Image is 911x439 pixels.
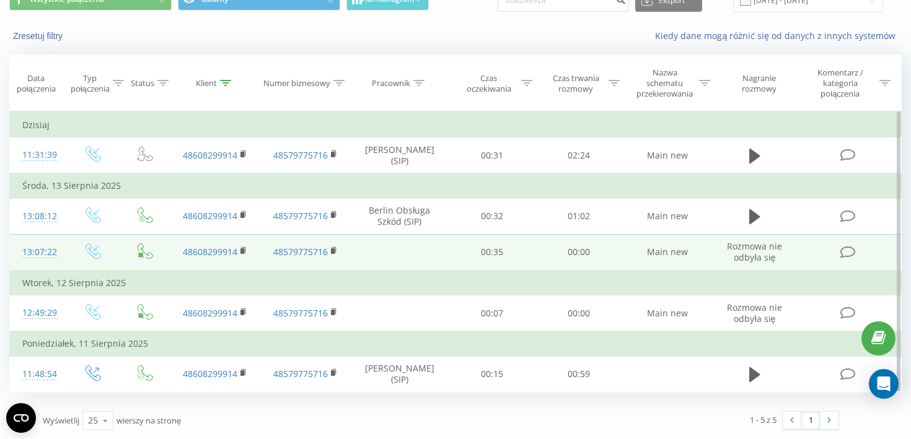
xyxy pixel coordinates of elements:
[22,240,53,264] div: 13:07:22
[351,198,448,234] td: Berlin Obsługa Szkód (SIP)
[10,73,62,94] div: Data połączenia
[655,30,902,41] a: Kiedy dane mogą różnić się od danych z innych systemów
[273,149,328,161] a: 48579775716
[71,73,110,94] div: Typ połączenia
[372,78,410,89] div: Pracownik
[273,246,328,258] a: 48579775716
[10,271,902,295] td: Wtorek, 12 Sierpnia 2025
[622,198,713,234] td: Main new
[535,234,622,271] td: 00:00
[6,403,36,433] button: Open CMP widget
[547,73,605,94] div: Czas trwania rozmowy
[88,414,98,427] div: 25
[622,295,713,332] td: Main new
[183,307,237,319] a: 48608299914
[263,78,330,89] div: Numer biznesowy
[535,198,622,234] td: 01:02
[448,137,535,174] td: 00:31
[10,173,902,198] td: Środa, 13 Sierpnia 2025
[183,368,237,380] a: 48608299914
[727,302,782,324] span: Rozmowa nie odbyła się
[22,204,53,228] div: 13:08:12
[273,368,328,380] a: 48579775716
[622,234,713,271] td: Main new
[183,246,237,258] a: 48608299914
[183,210,237,222] a: 48608299914
[727,240,782,263] span: Rozmowa nie odbyła się
[535,137,622,174] td: 02:24
[460,73,519,94] div: Czas oczekiwania
[351,356,448,392] td: [PERSON_NAME] (SIP)
[22,362,53,386] div: 11:48:54
[22,143,53,167] div: 11:31:39
[869,369,899,399] div: Open Intercom Messenger
[351,137,448,174] td: [PERSON_NAME] (SIP)
[273,307,328,319] a: 48579775716
[10,113,902,137] td: Dzisiaj
[131,78,154,89] div: Status
[801,412,820,429] a: 1
[634,67,696,99] div: Nazwa schematu przekierowania
[273,210,328,222] a: 48579775716
[448,356,535,392] td: 00:15
[183,149,237,161] a: 48608299914
[448,295,535,332] td: 00:07
[622,137,713,174] td: Main new
[448,198,535,234] td: 00:32
[535,356,622,392] td: 00:59
[448,234,535,271] td: 00:35
[750,414,777,426] div: 1 - 5 z 5
[10,331,902,356] td: Poniedziałek, 11 Sierpnia 2025
[535,295,622,332] td: 00:00
[804,67,876,99] div: Komentarz / kategoria połączenia
[117,415,181,426] span: wierszy na stronę
[196,78,217,89] div: Klient
[9,30,69,41] button: Zresetuj filtry
[724,73,794,94] div: Nagranie rozmowy
[22,301,53,325] div: 12:49:29
[43,415,79,426] span: Wyświetlij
